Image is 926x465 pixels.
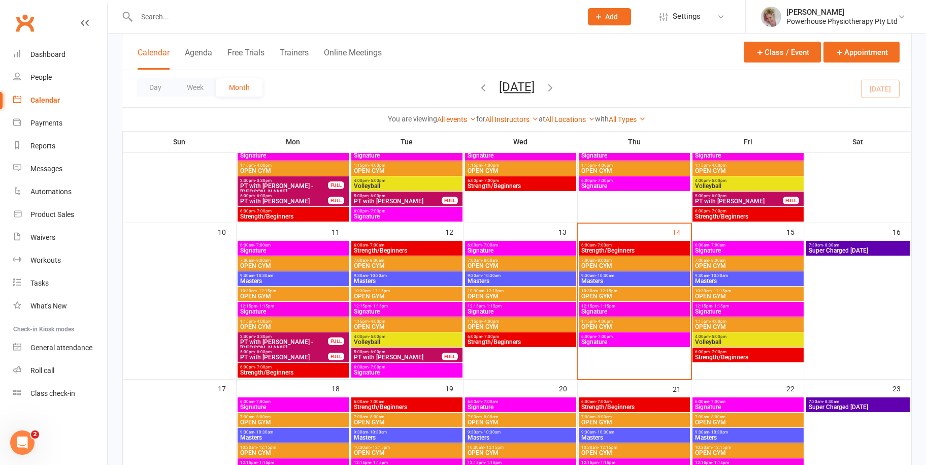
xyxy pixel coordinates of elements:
span: 12:15pm [240,304,347,308]
span: - 3:30pm [255,334,272,339]
span: Strength/Beginners [467,339,574,345]
span: 7:00am [694,415,802,419]
span: - 1:15pm [371,304,388,308]
span: OPEN GYM [581,293,688,299]
div: Messages [30,165,62,173]
strong: at [539,115,545,123]
span: OPEN GYM [694,263,802,269]
span: 1:15pm [467,319,574,324]
div: Automations [30,188,72,196]
span: 6:00am [467,243,574,247]
span: Volleyball [353,339,460,345]
span: 5:00pm [353,350,442,354]
span: Signature [353,152,460,159]
span: 5:00pm [240,194,328,198]
span: 6:00am [581,243,688,247]
span: PT with [PERSON_NAME] [694,198,783,204]
span: Strength/Beginners [353,247,460,254]
span: Signature [694,152,802,159]
span: OPEN GYM [467,263,574,269]
div: Roll call [30,366,54,375]
span: - 8:00am [596,415,612,419]
span: OPEN GYM [694,293,802,299]
span: OPEN GYM [353,324,460,330]
span: 6:00am [353,399,460,404]
span: - 1:15pm [485,304,502,308]
strong: for [476,115,485,123]
span: PT with [PERSON_NAME] - [PERSON_NAME] [240,339,328,351]
button: Trainers [280,48,309,70]
span: 5:00pm [240,350,328,354]
span: Masters [353,278,460,284]
span: 10:30am [240,289,347,293]
div: FULL [328,197,344,204]
th: Wed [464,131,578,152]
span: 6:00pm [467,178,574,183]
span: - 8:00am [596,258,612,263]
span: OPEN GYM [240,324,347,330]
span: Signature [581,339,688,345]
div: 13 [559,223,577,240]
div: Product Sales [30,210,74,219]
span: - 5:00pm [369,334,385,339]
span: 12:15pm [694,304,802,308]
span: 12:15pm [353,304,460,308]
span: Strength/Beginners [694,213,802,220]
span: 6:00am [694,243,802,247]
span: OPEN GYM [240,293,347,299]
span: Signature [581,183,688,189]
span: 4:00pm [353,334,460,339]
div: 16 [892,223,911,240]
div: 23 [892,380,911,396]
a: Class kiosk mode [13,382,107,405]
span: - 7:00am [482,243,498,247]
th: Fri [691,131,805,152]
span: - 4:00pm [596,163,613,168]
span: - 5:00pm [710,334,726,339]
span: 1:15pm [581,163,688,168]
span: 7:00am [240,415,347,419]
span: OPEN GYM [694,419,802,425]
span: Signature [467,308,574,315]
span: 9:30am [240,430,347,435]
span: Volleyball [694,339,802,345]
span: 1:15pm [694,319,802,324]
span: - 6:00pm [710,194,726,198]
span: Signature [240,247,347,254]
span: 6:00am [353,243,460,247]
span: - 7:00pm [255,209,272,213]
span: 6:00pm [694,350,802,354]
th: Thu [578,131,691,152]
div: 17 [218,380,236,396]
div: What's New [30,302,67,310]
div: Powerhouse Physiotherapy Pty Ltd [786,17,898,26]
a: Product Sales [13,203,107,226]
span: 4:00pm [353,178,460,183]
span: - 4:00pm [596,319,613,324]
span: - 4:00pm [482,319,499,324]
input: Search... [134,10,575,24]
a: Automations [13,180,107,203]
span: - 12:15pm [257,289,276,293]
span: 12:15pm [581,304,688,308]
span: - 7:00am [596,399,612,404]
span: - 8:00am [254,258,271,263]
span: 12:15pm [467,304,574,308]
span: 7:00am [467,258,574,263]
span: 9:30am [353,430,460,435]
span: 6:00am [581,399,688,404]
span: 2:30pm [240,178,328,183]
span: - 10:30am [596,273,614,278]
span: Signature [240,404,347,410]
button: Agenda [185,48,212,70]
span: OPEN GYM [353,168,460,174]
span: - 4:00pm [482,163,499,168]
span: - 7:00pm [482,334,499,339]
span: Signature [467,404,574,410]
span: - 7:00am [709,243,725,247]
button: Class / Event [744,42,821,63]
iframe: Intercom live chat [10,430,35,455]
span: - 7:00pm [369,365,385,369]
div: FULL [442,197,458,204]
span: - 8:30am [823,399,839,404]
